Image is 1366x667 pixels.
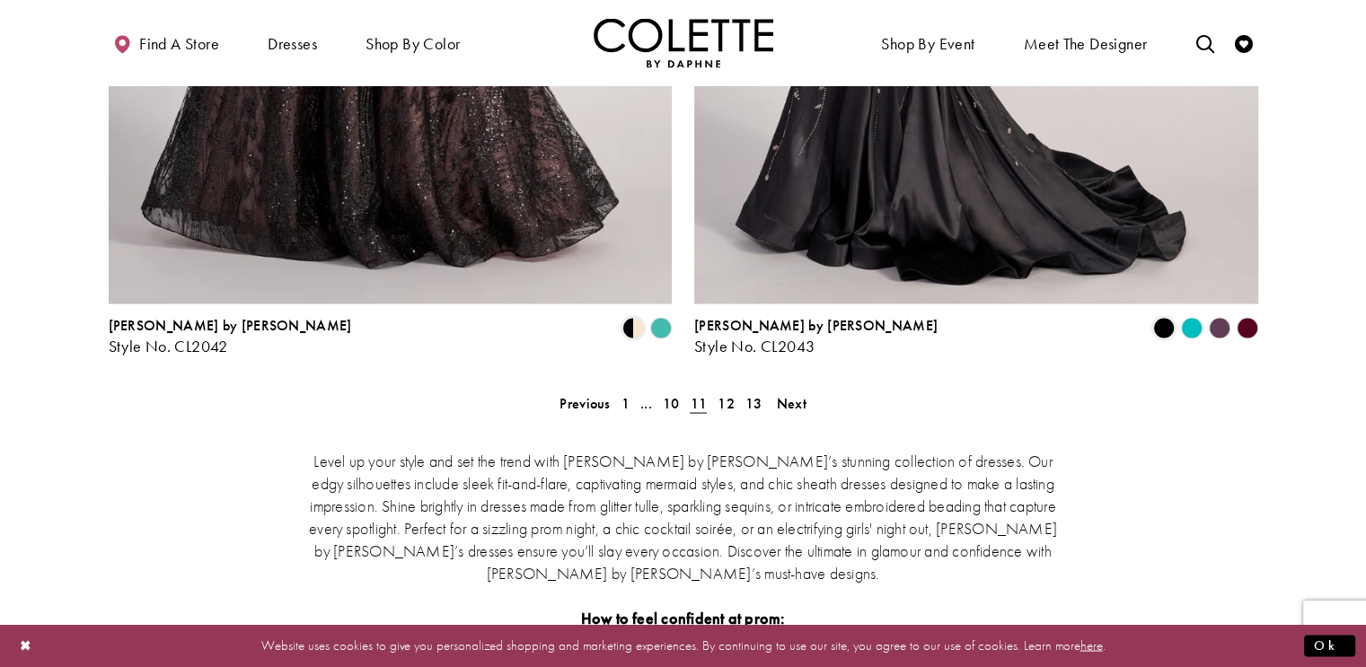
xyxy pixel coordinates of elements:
[594,18,773,67] img: Colette by Daphne
[1153,317,1175,338] i: Black
[361,18,464,67] span: Shop by color
[694,315,938,334] span: [PERSON_NAME] by [PERSON_NAME]
[1304,635,1355,657] button: Submit Dialog
[718,393,735,412] span: 12
[129,634,1237,658] p: Website uses cookies to give you personalized shopping and marketing experiences. By continuing t...
[1080,636,1103,654] a: here
[109,315,352,334] span: [PERSON_NAME] by [PERSON_NAME]
[657,390,685,416] a: 10
[684,390,712,416] span: Current page
[268,35,317,53] span: Dresses
[635,390,657,416] a: ...
[11,630,41,662] button: Close Dialog
[1191,18,1218,67] a: Toggle search
[663,393,680,412] span: 10
[1237,317,1258,338] i: Burgundy
[777,393,806,412] span: Next
[771,390,812,416] a: Next Page
[1209,317,1230,338] i: Plum
[690,393,707,412] span: 11
[740,390,768,416] a: 13
[1230,18,1257,67] a: Check Wishlist
[594,18,773,67] a: Visit Home Page
[694,317,938,355] div: Colette by Daphne Style No. CL2043
[621,393,630,412] span: 1
[712,390,740,416] a: 12
[581,607,786,628] strong: How to feel confident at prom:
[366,35,460,53] span: Shop by color
[616,390,635,416] a: 1
[650,317,672,338] i: Turquoise
[1181,317,1203,338] i: Jade
[554,390,615,416] a: Prev Page
[622,317,644,338] i: Black/Nude
[694,335,815,355] span: Style No. CL2043
[109,18,224,67] a: Find a store
[1024,35,1148,53] span: Meet the designer
[109,317,352,355] div: Colette by Daphne Style No. CL2042
[881,35,974,53] span: Shop By Event
[745,393,762,412] span: 13
[560,393,610,412] span: Previous
[109,335,228,355] span: Style No. CL2042
[302,449,1065,584] p: Level up your style and set the trend with [PERSON_NAME] by [PERSON_NAME]’s stunning collection o...
[263,18,322,67] span: Dresses
[139,35,219,53] span: Find a store
[1019,18,1152,67] a: Meet the designer
[640,393,652,412] span: ...
[877,18,979,67] span: Shop By Event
